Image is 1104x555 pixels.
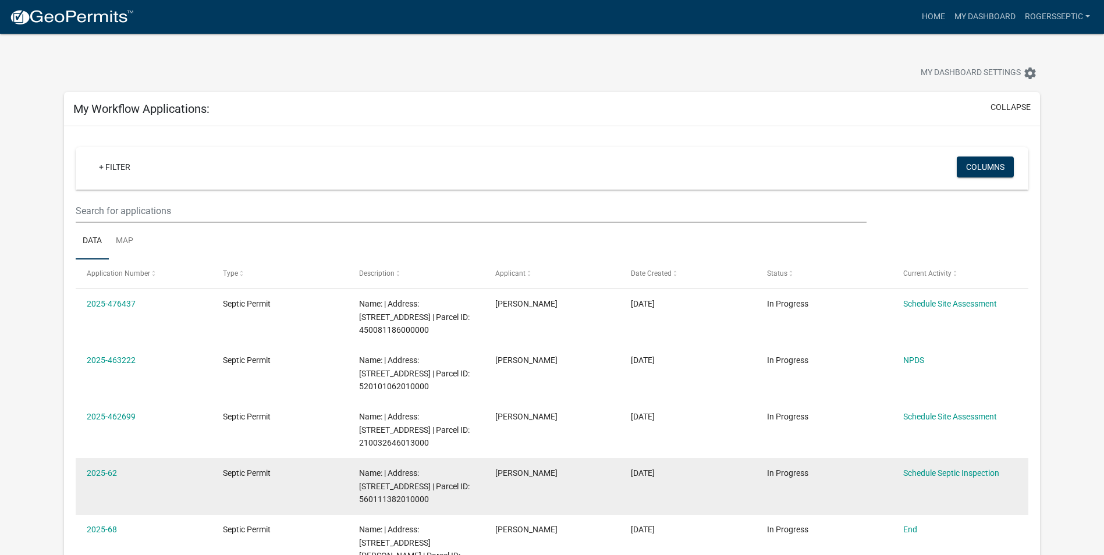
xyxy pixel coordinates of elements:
[90,156,140,177] a: + Filter
[756,259,892,287] datatable-header-cell: Status
[484,259,620,287] datatable-header-cell: Applicant
[903,412,997,421] a: Schedule Site Assessment
[767,355,808,365] span: In Progress
[631,525,655,534] span: 06/24/2025
[917,6,950,28] a: Home
[495,269,526,277] span: Applicant
[1023,66,1037,80] i: settings
[223,299,271,308] span: Septic Permit
[620,259,756,287] datatable-header-cell: Date Created
[359,355,470,392] span: Name: | Address: 2385 HOLLIWELL BRIDGE RD | Parcel ID: 520101062010000
[903,355,924,365] a: NPDS
[631,412,655,421] span: 08/12/2025
[212,259,348,287] datatable-header-cell: Type
[359,299,470,335] span: Name: | Address: 1823 WINDWOOD TRL | Parcel ID: 450081186000000
[767,412,808,421] span: In Progress
[495,412,558,421] span: Rick Rogers
[495,299,558,308] span: Rick Rogers
[87,299,136,308] a: 2025-476437
[223,412,271,421] span: Septic Permit
[911,62,1046,84] button: My Dashboard Settingssettings
[1020,6,1095,28] a: rogersseptic
[223,355,271,365] span: Septic Permit
[495,468,558,478] span: Rick Rogers
[76,199,867,223] input: Search for applications
[631,299,655,308] span: 09/10/2025
[359,468,470,504] span: Name: | Address: 2172 245TH LN | Parcel ID: 560111382010000
[903,525,917,534] a: End
[903,468,999,478] a: Schedule Septic Inspection
[87,525,117,534] a: 2025-68
[495,355,558,365] span: Rick Rogers
[495,525,558,534] span: Rick Rogers
[76,259,212,287] datatable-header-cell: Application Number
[991,101,1031,113] button: collapse
[950,6,1020,28] a: My Dashboard
[109,223,140,260] a: Map
[223,525,271,534] span: Septic Permit
[767,269,787,277] span: Status
[767,525,808,534] span: In Progress
[359,269,395,277] span: Description
[73,102,210,116] h5: My Workflow Applications:
[87,412,136,421] a: 2025-462699
[223,269,238,277] span: Type
[348,259,484,287] datatable-header-cell: Description
[631,355,655,365] span: 08/13/2025
[223,468,271,478] span: Septic Permit
[87,468,117,478] a: 2025-62
[767,299,808,308] span: In Progress
[76,223,109,260] a: Data
[767,468,808,478] span: In Progress
[892,259,1028,287] datatable-header-cell: Current Activity
[903,299,997,308] a: Schedule Site Assessment
[631,468,655,478] span: 07/29/2025
[631,269,672,277] span: Date Created
[359,412,470,448] span: Name: | Address: 1428 HOGBACK BRIDGE RD | Parcel ID: 210032646013000
[87,355,136,365] a: 2025-463222
[957,156,1014,177] button: Columns
[87,269,150,277] span: Application Number
[903,269,952,277] span: Current Activity
[921,66,1021,80] span: My Dashboard Settings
